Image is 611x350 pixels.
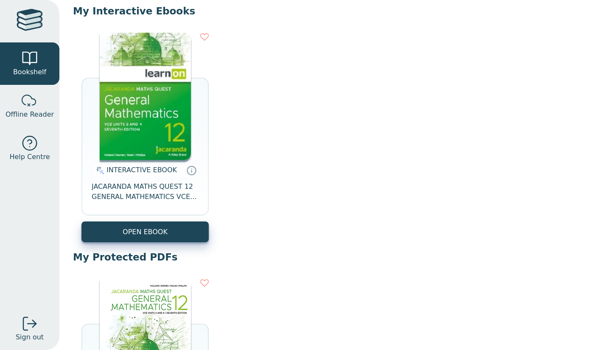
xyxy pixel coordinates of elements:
span: Bookshelf [13,67,46,77]
span: Offline Reader [6,109,54,120]
a: Interactive eBooks are accessed online via the publisher’s portal. They contain interactive resou... [186,165,196,175]
span: Sign out [16,332,44,342]
button: OPEN EBOOK [81,221,209,242]
p: My Interactive Ebooks [73,5,597,17]
span: JACARANDA MATHS QUEST 12 GENERAL MATHEMATICS VCE UNITS 3 & 4 7E LEARNON [92,182,199,202]
span: INTERACTIVE EBOOK [107,166,177,174]
img: interactive.svg [94,165,104,176]
p: My Protected PDFs [73,251,597,263]
span: Help Centre [9,152,50,162]
img: a8063cbe-bcb7-458e-baeb-153cca7e1745.jpg [100,33,191,160]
